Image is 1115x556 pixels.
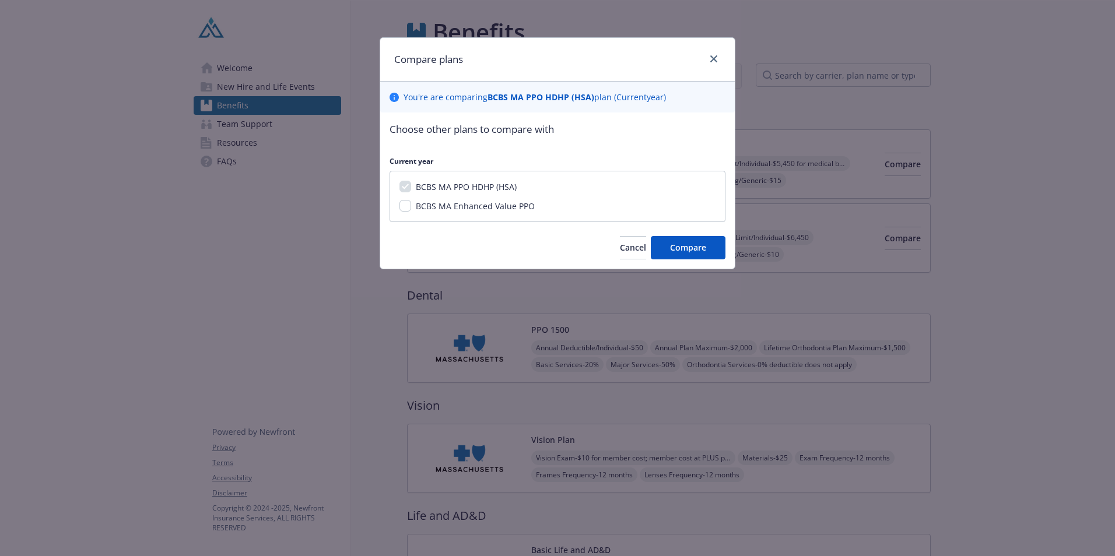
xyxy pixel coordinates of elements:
[390,156,725,166] p: Current year
[707,52,721,66] a: close
[394,52,463,67] h1: Compare plans
[390,122,725,137] p: Choose other plans to compare with
[416,200,535,212] span: BCBS MA Enhanced Value PPO
[620,236,646,259] button: Cancel
[670,242,706,253] span: Compare
[651,236,725,259] button: Compare
[620,242,646,253] span: Cancel
[416,181,517,192] span: BCBS MA PPO HDHP (HSA)
[488,92,594,103] b: BCBS MA PPO HDHP (HSA)
[404,91,666,103] p: You ' re are comparing plan ( Current year)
